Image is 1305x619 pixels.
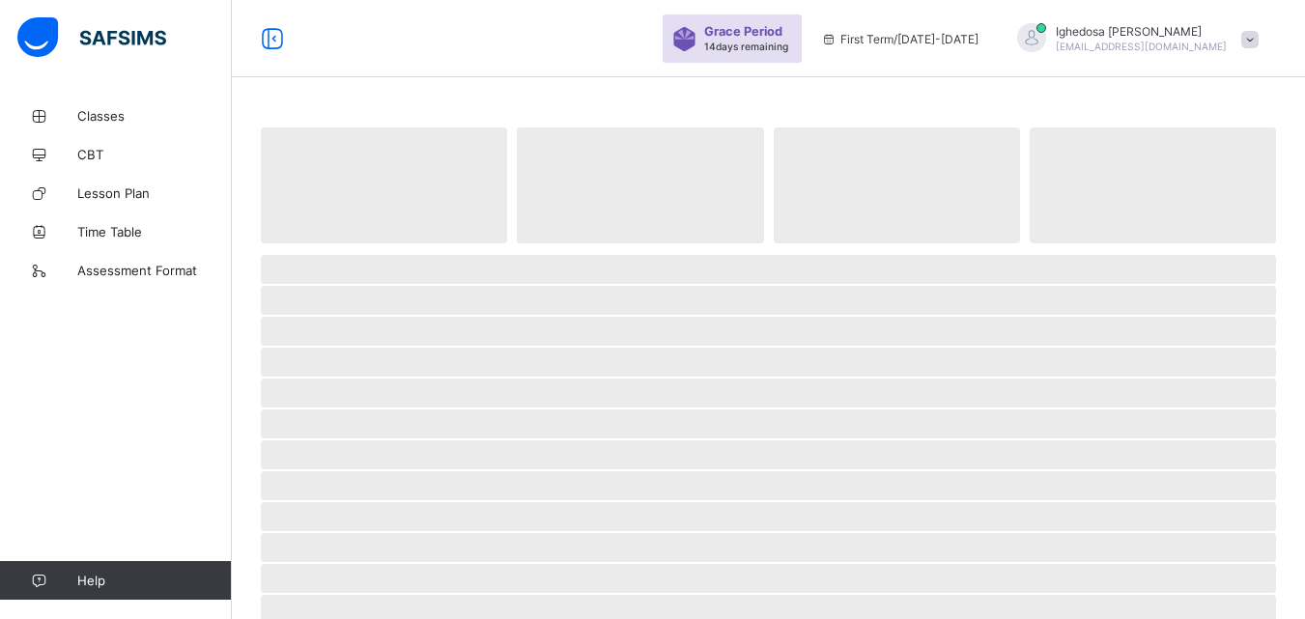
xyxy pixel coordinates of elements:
[77,108,232,124] span: Classes
[17,17,166,58] img: safsims
[1056,24,1227,39] span: Ighedosa [PERSON_NAME]
[704,41,788,52] span: 14 days remaining
[261,440,1276,469] span: ‌
[77,185,232,201] span: Lesson Plan
[1030,127,1276,243] span: ‌
[261,348,1276,377] span: ‌
[77,573,231,588] span: Help
[77,224,232,239] span: Time Table
[261,379,1276,408] span: ‌
[704,24,782,39] span: Grace Period
[261,286,1276,315] span: ‌
[261,471,1276,500] span: ‌
[261,533,1276,562] span: ‌
[517,127,763,243] span: ‌
[261,564,1276,593] span: ‌
[261,409,1276,438] span: ‌
[774,127,1020,243] span: ‌
[261,502,1276,531] span: ‌
[261,127,507,243] span: ‌
[1056,41,1227,52] span: [EMAIL_ADDRESS][DOMAIN_NAME]
[77,147,232,162] span: CBT
[821,32,979,46] span: session/term information
[261,317,1276,346] span: ‌
[77,263,232,278] span: Assessment Format
[261,255,1276,284] span: ‌
[672,27,696,51] img: sticker-purple.71386a28dfed39d6af7621340158ba97.svg
[998,23,1268,55] div: IghedosaTina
